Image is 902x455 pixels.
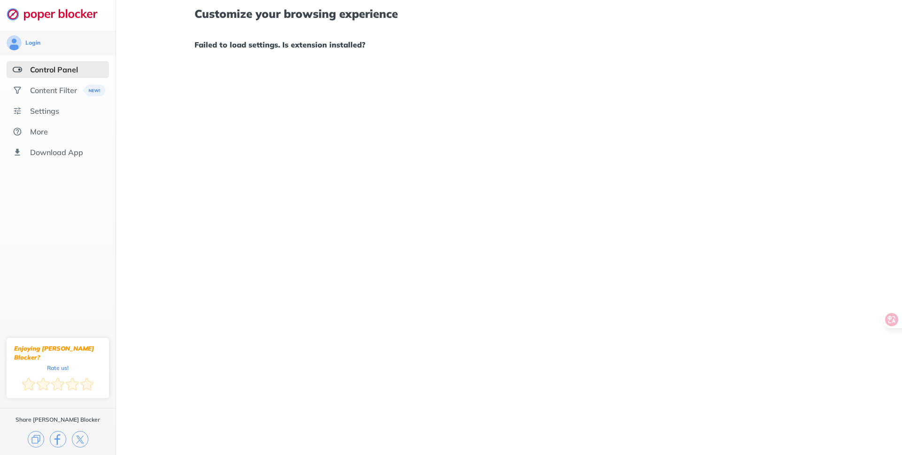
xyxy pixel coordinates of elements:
img: download-app.svg [13,148,22,157]
div: Share [PERSON_NAME] Blocker [16,416,100,424]
div: Control Panel [30,65,78,74]
img: logo-webpage.svg [7,8,108,21]
div: Login [25,39,40,47]
img: avatar.svg [7,35,22,50]
div: Rate us! [47,366,69,370]
img: social.svg [13,86,22,95]
div: Content Filter [30,86,77,95]
img: facebook.svg [50,431,66,447]
div: Enjoying [PERSON_NAME] Blocker? [14,344,101,362]
div: Settings [30,106,59,116]
img: about.svg [13,127,22,136]
img: x.svg [72,431,88,447]
h1: Failed to load settings. Is extension installed? [194,39,823,51]
img: menuBanner.svg [83,85,106,96]
img: features-selected.svg [13,65,22,74]
img: copy.svg [28,431,44,447]
div: Download App [30,148,83,157]
h1: Customize your browsing experience [194,8,823,20]
img: settings.svg [13,106,22,116]
div: More [30,127,48,136]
